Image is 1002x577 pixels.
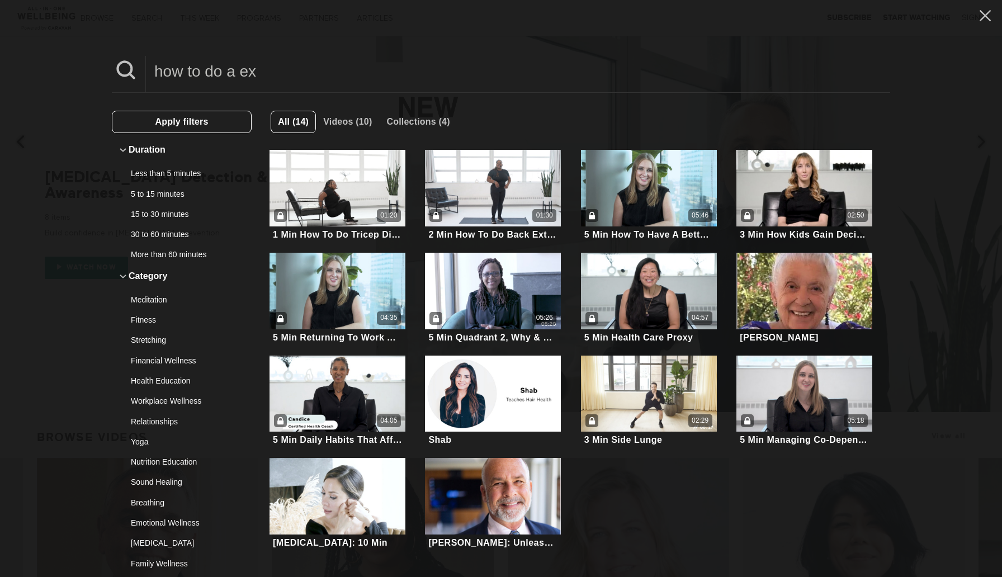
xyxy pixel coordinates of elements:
[740,434,869,445] div: 5 Min Managing Co-Dependency In Relationships
[736,150,872,242] a: 3 Min How Kids Gain Decision-Making Skills02:503 Min How Kids Gain Decision-Making Skills
[380,211,397,220] div: 01:20
[380,313,397,323] div: 04:35
[117,371,246,391] button: Health Education
[117,554,246,574] button: Family Wellness
[425,356,561,447] a: ShabShab
[740,229,869,240] div: 3 Min How Kids Gain Decision-Making Skills
[131,249,224,260] div: More than 60 minutes
[428,332,557,343] div: 5 Min Quadrant 2, Why & How
[131,334,224,346] div: Stretching
[323,117,372,126] span: Videos (10)
[131,355,224,366] div: Financial Wellness
[146,56,890,87] input: Search
[117,391,246,411] button: Workplace Wellness
[848,211,864,220] div: 02:50
[273,537,387,548] div: [MEDICAL_DATA]: 10 Min
[278,117,309,126] span: All (14)
[131,558,224,569] div: Family Wellness
[155,117,208,126] span: Apply filters
[581,253,717,344] a: 5 Min Health Care Proxy04:575 Min Health Care Proxy
[131,188,224,200] div: 5 to 15 minutes
[736,253,872,344] a: Dr. Gladys McGarey[PERSON_NAME]
[131,497,224,508] div: Breathing
[692,211,708,220] div: 05:46
[117,163,246,183] button: Less than 5 minutes
[273,332,402,343] div: 5 Min Returning To Work After A Medical Leave
[131,209,224,220] div: 15 to 30 minutes
[131,395,224,406] div: Workplace Wellness
[131,314,224,325] div: Fitness
[584,332,693,343] div: 5 Min Health Care Proxy
[740,332,819,343] div: [PERSON_NAME]
[386,117,450,126] span: Collections (4)
[117,184,246,204] button: 5 to 15 minutes
[581,356,717,447] a: 3 Min Side Lunge02:293 Min Side Lunge
[117,244,246,264] button: More than 60 minutes
[131,168,224,179] div: Less than 5 minutes
[584,434,663,445] div: 3 Min Side Lunge
[131,416,224,427] div: Relationships
[273,229,402,240] div: 1 Min How To Do Tricep Dips
[428,229,557,240] div: 2 Min How To Do Back Extensions
[131,517,224,528] div: Emotional Wellness
[131,476,224,488] div: Sound Healing
[112,111,252,133] button: Apply filters
[273,434,402,445] div: 5 Min Daily Habits That Affect Your Posture & Spine
[736,356,872,447] a: 5 Min Managing Co-Dependency In Relationships05:185 Min Managing Co-Dependency In Relationships
[131,456,224,467] div: Nutrition Education
[536,211,553,220] div: 01:30
[270,458,405,550] a: Facial Rejuvenation: 10 Min[MEDICAL_DATA]: 10 Min
[117,265,246,287] button: Category
[270,150,405,242] a: 1 Min How To Do Tricep Dips01:201 Min How To Do Tricep Dips
[117,412,246,432] button: Relationships
[117,224,246,244] button: 30 to 60 minutes
[270,356,405,447] a: 5 Min Daily Habits That Affect Your Posture & Spine04:055 Min Daily Habits That Affect Your Postu...
[271,111,316,133] button: All (14)
[117,330,246,350] button: Stretching
[270,253,405,344] a: 5 Min Returning To Work After A Medical Leave04:355 Min Returning To Work After A Medical Leave
[536,313,553,323] div: 05:26
[131,537,224,548] div: [MEDICAL_DATA]
[131,436,224,447] div: Yoga
[117,432,246,452] button: Yoga
[117,452,246,472] button: Nutrition Education
[425,150,561,242] a: 2 Min How To Do Back Extensions01:302 Min How To Do Back Extensions
[117,472,246,492] button: Sound Healing
[581,150,717,242] a: 5 Min How To Have A Better Relationship With Your Phone05:465 Min How To Have A Better Relationsh...
[380,416,397,425] div: 04:05
[117,290,246,310] button: Meditation
[131,375,224,386] div: Health Education
[131,229,224,240] div: 30 to 60 minutes
[117,351,246,371] button: Financial Wellness
[428,434,451,445] div: Shab
[428,537,557,548] div: [PERSON_NAME]: Unleash Peak Performance
[117,493,246,513] button: Breathing
[316,111,379,133] button: Videos (10)
[379,111,457,133] button: Collections (4)
[117,204,246,224] button: 15 to 30 minutes
[425,253,561,344] a: 5 Min Quadrant 2, Why & How05:265 Min Quadrant 2, Why & How
[692,416,708,425] div: 02:29
[117,310,246,330] button: Fitness
[131,294,224,305] div: Meditation
[848,416,864,425] div: 05:18
[117,139,246,161] button: Duration
[584,229,713,240] div: 5 Min How To Have A Better Relationship With Your Phone
[117,533,246,553] button: [MEDICAL_DATA]
[117,513,246,533] button: Emotional Wellness
[692,313,708,323] div: 04:57
[425,458,561,550] a: Nick: Unleash Peak Performance[PERSON_NAME]: Unleash Peak Performance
